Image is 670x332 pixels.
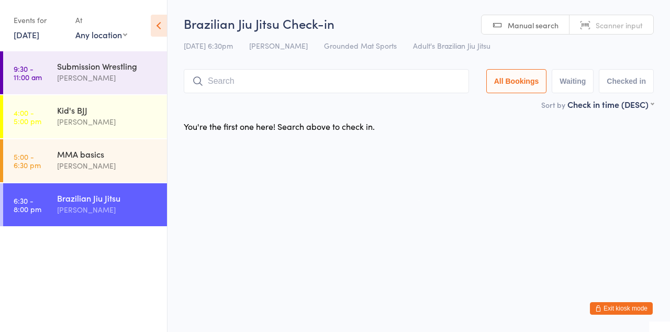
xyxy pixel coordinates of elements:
[14,29,39,40] a: [DATE]
[3,95,167,138] a: 4:00 -5:00 pmKid's BJJ[PERSON_NAME]
[14,196,41,213] time: 6:30 - 8:00 pm
[552,69,594,93] button: Waiting
[14,12,65,29] div: Events for
[486,69,547,93] button: All Bookings
[57,104,158,116] div: Kid's BJJ
[567,98,654,110] div: Check in time (DESC)
[57,60,158,72] div: Submission Wrestling
[184,15,654,32] h2: Brazilian Jiu Jitsu Check-in
[590,302,653,315] button: Exit kiosk mode
[57,148,158,160] div: MMA basics
[184,40,233,51] span: [DATE] 6:30pm
[14,64,42,81] time: 9:30 - 11:00 am
[249,40,308,51] span: [PERSON_NAME]
[57,204,158,216] div: [PERSON_NAME]
[57,116,158,128] div: [PERSON_NAME]
[596,20,643,30] span: Scanner input
[508,20,559,30] span: Manual search
[57,72,158,84] div: [PERSON_NAME]
[14,108,41,125] time: 4:00 - 5:00 pm
[541,99,565,110] label: Sort by
[3,183,167,226] a: 6:30 -8:00 pmBrazilian Jiu Jitsu[PERSON_NAME]
[184,69,469,93] input: Search
[184,120,375,132] div: You're the first one here! Search above to check in.
[599,69,654,93] button: Checked in
[57,192,158,204] div: Brazilian Jiu Jitsu
[3,139,167,182] a: 5:00 -6:30 pmMMA basics[PERSON_NAME]
[57,160,158,172] div: [PERSON_NAME]
[75,12,127,29] div: At
[75,29,127,40] div: Any location
[324,40,397,51] span: Grounded Mat Sports
[413,40,490,51] span: Adult's Brazilian Jiu Jitsu
[3,51,167,94] a: 9:30 -11:00 amSubmission Wrestling[PERSON_NAME]
[14,152,41,169] time: 5:00 - 6:30 pm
